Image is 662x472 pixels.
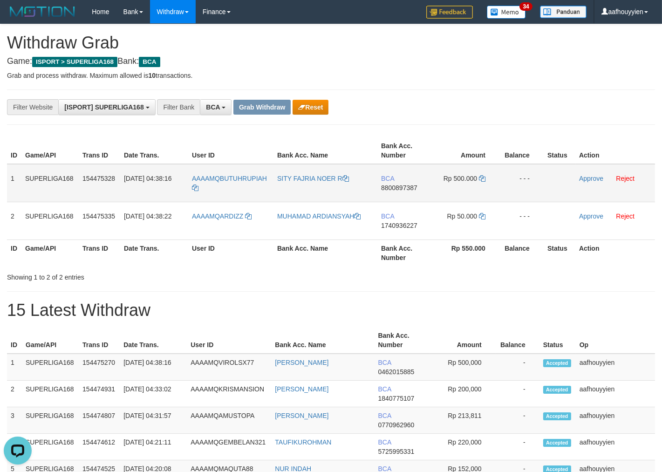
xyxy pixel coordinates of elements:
[271,327,374,354] th: Bank Acc. Name
[187,407,271,434] td: AAAAMQAMUSTOPA
[378,438,391,446] span: BCA
[148,72,156,79] strong: 10
[139,57,160,67] span: BCA
[124,212,171,220] span: [DATE] 04:38:22
[544,239,575,266] th: Status
[543,359,571,367] span: Accepted
[444,175,477,182] span: Rp 500.000
[579,212,603,220] a: Approve
[426,6,473,19] img: Feedback.jpg
[378,385,391,393] span: BCA
[378,368,415,376] span: Copy 0462015885 to clipboard
[4,4,32,32] button: Open LiveChat chat widget
[200,99,232,115] button: BCA
[187,354,271,381] td: AAAAMQVIROLSX77
[378,448,415,455] span: Copy 5725995331 to clipboard
[499,137,544,164] th: Balance
[487,6,526,19] img: Button%20Memo.svg
[430,434,496,460] td: Rp 220,000
[381,222,417,229] span: Copy 1740936227 to clipboard
[7,327,22,354] th: ID
[188,137,273,164] th: User ID
[120,354,187,381] td: [DATE] 04:38:16
[378,395,415,402] span: Copy 1840775107 to clipboard
[277,175,349,182] a: SITY FAJRIA NOER R
[275,359,328,366] a: [PERSON_NAME]
[7,71,655,80] p: Grab and process withdraw. Maximum allowed is transactions.
[496,381,539,407] td: -
[187,381,271,407] td: AAAAMQKRISMANSION
[22,327,79,354] th: Game/API
[188,239,273,266] th: User ID
[7,5,78,19] img: MOTION_logo.png
[79,407,120,434] td: 154474807
[433,239,499,266] th: Rp 550.000
[277,212,361,220] a: MUHAMAD ARDIANSYAH
[21,239,79,266] th: Game/API
[381,175,394,182] span: BCA
[157,99,200,115] div: Filter Bank
[544,137,575,164] th: Status
[7,99,58,115] div: Filter Website
[579,175,603,182] a: Approve
[378,421,415,429] span: Copy 0770962960 to clipboard
[381,212,394,220] span: BCA
[430,354,496,381] td: Rp 500,000
[22,354,79,381] td: SUPERLIGA168
[7,301,655,320] h1: 15 Latest Withdraw
[576,434,655,460] td: aafhouyyien
[539,327,576,354] th: Status
[120,239,188,266] th: Date Trans.
[576,354,655,381] td: aafhouyyien
[120,434,187,460] td: [DATE] 04:21:11
[575,239,655,266] th: Action
[7,354,22,381] td: 1
[496,354,539,381] td: -
[275,438,331,446] a: TAUFIKUROHMAN
[543,439,571,447] span: Accepted
[79,137,120,164] th: Trans ID
[576,381,655,407] td: aafhouyyien
[58,99,155,115] button: [ISPORT] SUPERLIGA168
[79,354,120,381] td: 154475270
[519,2,532,11] span: 34
[499,164,544,202] td: - - -
[21,137,79,164] th: Game/API
[447,212,478,220] span: Rp 50.000
[7,239,21,266] th: ID
[575,137,655,164] th: Action
[7,407,22,434] td: 3
[576,407,655,434] td: aafhouyyien
[273,239,377,266] th: Bank Acc. Name
[120,381,187,407] td: [DATE] 04:33:02
[192,212,243,220] span: AAAAMQARDIZZ
[576,327,655,354] th: Op
[206,103,220,111] span: BCA
[7,164,21,202] td: 1
[124,175,171,182] span: [DATE] 04:38:16
[120,327,187,354] th: Date Trans.
[120,137,188,164] th: Date Trans.
[22,434,79,460] td: SUPERLIGA168
[496,327,539,354] th: Balance
[32,57,117,67] span: ISPORT > SUPERLIGA168
[377,137,433,164] th: Bank Acc. Number
[7,57,655,66] h4: Game: Bank:
[543,386,571,394] span: Accepted
[64,103,143,111] span: [ISPORT] SUPERLIGA168
[7,269,269,282] div: Showing 1 to 2 of 2 entries
[375,327,430,354] th: Bank Acc. Number
[79,327,120,354] th: Trans ID
[496,407,539,434] td: -
[79,381,120,407] td: 154474931
[275,385,328,393] a: [PERSON_NAME]
[616,212,635,220] a: Reject
[79,434,120,460] td: 154474612
[192,175,267,192] a: AAAAMQBUTUHRUPIAH
[187,327,271,354] th: User ID
[479,175,485,182] a: Copy 500000 to clipboard
[21,164,79,202] td: SUPERLIGA168
[79,239,120,266] th: Trans ID
[430,327,496,354] th: Amount
[7,137,21,164] th: ID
